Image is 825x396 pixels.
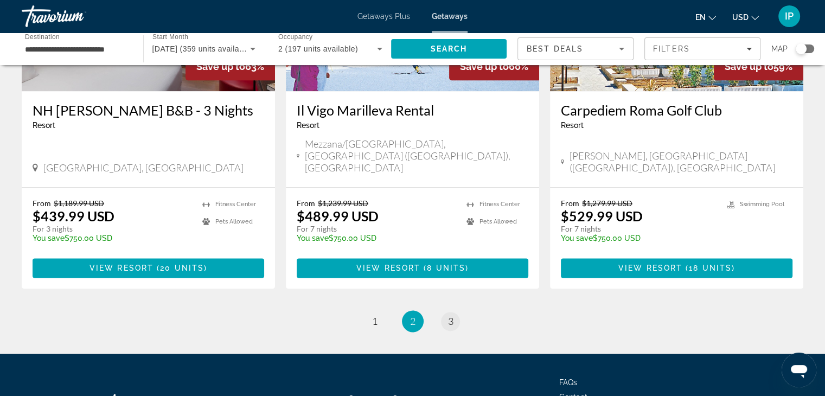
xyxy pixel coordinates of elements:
[561,234,593,242] span: You save
[448,315,453,327] span: 3
[215,201,256,208] span: Fitness Center
[54,199,104,208] span: $1,189.99 USD
[527,42,624,55] mat-select: Sort by
[420,264,469,272] span: ( )
[43,162,244,174] span: [GEOGRAPHIC_DATA], [GEOGRAPHIC_DATA]
[89,264,154,272] span: View Resort
[561,208,643,224] p: $529.99 USD
[297,102,528,118] a: Il Vigo Marilleva Rental
[714,53,803,80] div: 59%
[689,264,732,272] span: 18 units
[618,264,682,272] span: View Resort
[297,258,528,278] button: View Resort(8 units)
[356,264,420,272] span: View Resort
[297,234,329,242] span: You save
[782,353,816,387] iframe: Button to launch messaging window
[479,218,517,225] span: Pets Allowed
[33,121,55,130] span: Resort
[357,12,410,21] a: Getaways Plus
[297,234,456,242] p: $750.00 USD
[152,34,188,41] span: Start Month
[33,234,65,242] span: You save
[278,44,358,53] span: 2 (197 units available)
[25,33,60,40] span: Destination
[771,41,788,56] span: Map
[695,13,706,22] span: en
[305,138,528,174] span: Mezzana/[GEOGRAPHIC_DATA], [GEOGRAPHIC_DATA] ([GEOGRAPHIC_DATA]), [GEOGRAPHIC_DATA]
[561,102,792,118] a: Carpediem Roma Golf Club
[695,9,716,25] button: Change language
[154,264,207,272] span: ( )
[297,208,379,224] p: $489.99 USD
[725,61,773,72] span: Save up to
[427,264,465,272] span: 8 units
[644,37,760,60] button: Filters
[22,2,130,30] a: Travorium
[561,258,792,278] button: View Resort(18 units)
[160,264,204,272] span: 20 units
[559,378,577,387] a: FAQs
[318,199,368,208] span: $1,239.99 USD
[33,258,264,278] button: View Resort(20 units)
[740,201,784,208] span: Swimming Pool
[732,13,749,22] span: USD
[653,44,690,53] span: Filters
[372,315,378,327] span: 1
[570,150,792,174] span: [PERSON_NAME], [GEOGRAPHIC_DATA]([GEOGRAPHIC_DATA]), [GEOGRAPHIC_DATA]
[732,9,759,25] button: Change currency
[33,224,191,234] p: For 3 nights
[297,224,456,234] p: For 7 nights
[297,199,315,208] span: From
[196,61,245,72] span: Save up to
[432,12,468,21] a: Getaways
[460,61,509,72] span: Save up to
[561,224,716,234] p: For 7 nights
[430,44,467,53] span: Search
[410,315,415,327] span: 2
[22,310,803,332] nav: Pagination
[33,102,264,118] a: NH [PERSON_NAME] B&B - 3 Nights
[278,34,312,41] span: Occupancy
[186,53,275,80] div: 63%
[479,201,520,208] span: Fitness Center
[152,44,253,53] span: [DATE] (359 units available)
[449,53,539,80] div: 60%
[561,199,579,208] span: From
[785,11,794,22] span: IP
[297,121,319,130] span: Resort
[775,5,803,28] button: User Menu
[561,234,716,242] p: $750.00 USD
[682,264,735,272] span: ( )
[33,199,51,208] span: From
[215,218,253,225] span: Pets Allowed
[33,234,191,242] p: $750.00 USD
[391,39,507,59] button: Search
[561,121,584,130] span: Resort
[33,208,114,224] p: $439.99 USD
[25,43,129,56] input: Select destination
[582,199,632,208] span: $1,279.99 USD
[527,44,583,53] span: Best Deals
